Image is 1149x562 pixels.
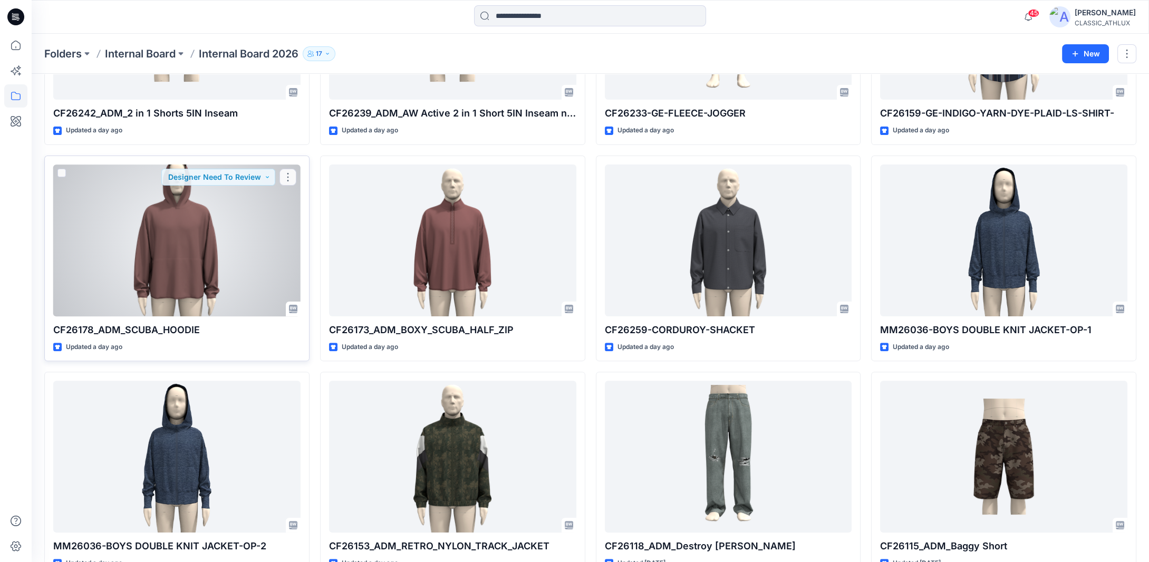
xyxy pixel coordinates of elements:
a: MM26036-BOYS DOUBLE KNIT JACKET-OP-2 [53,381,301,532]
a: CF26259-CORDUROY-SHACKET [605,164,852,316]
div: CLASSIC_ATHLUX [1075,19,1136,27]
p: Updated a day ago [66,342,122,353]
p: 17 [316,48,322,60]
span: 45 [1028,9,1039,17]
a: MM26036-BOYS DOUBLE KNIT JACKET-OP-1 [880,164,1127,316]
a: CF26153_ADM_RETRO_NYLON_TRACK_JACKET [329,381,576,532]
p: CF26118_ADM_Destroy [PERSON_NAME] [605,539,852,554]
p: Updated a day ago [342,342,398,353]
a: Folders [44,46,82,61]
a: CF26173_ADM_BOXY_SCUBA_HALF_ZIP [329,164,576,316]
a: CF26178_ADM_SCUBA_HOODIE [53,164,301,316]
button: New [1062,44,1109,63]
p: Updated a day ago [617,125,674,136]
p: CF26153_ADM_RETRO_NYLON_TRACK_JACKET [329,539,576,554]
img: avatar [1049,6,1070,27]
p: MM26036-BOYS DOUBLE KNIT JACKET-OP-1 [880,323,1127,337]
p: Internal Board 2026 [199,46,298,61]
p: CF26242_ADM_2 in 1 Shorts 5IN Inseam [53,106,301,121]
p: CF26115_ADM_Baggy Short [880,539,1127,554]
p: CF26159-GE-INDIGO-YARN-DYE-PLAID-LS-SHIRT- [880,106,1127,121]
a: Internal Board [105,46,176,61]
a: CF26118_ADM_Destroy Baggy Jean [605,381,852,532]
p: CF26239_ADM_AW Active 2 in 1 Short 5IN Inseam no symetry [329,106,576,121]
p: CF26173_ADM_BOXY_SCUBA_HALF_ZIP [329,323,576,337]
p: Updated a day ago [893,125,949,136]
p: CF26259-CORDUROY-SHACKET [605,323,852,337]
p: Updated a day ago [893,342,949,353]
div: [PERSON_NAME] [1075,6,1136,19]
p: MM26036-BOYS DOUBLE KNIT JACKET-OP-2 [53,539,301,554]
button: 17 [303,46,335,61]
a: CF26115_ADM_Baggy Short [880,381,1127,532]
p: CF26178_ADM_SCUBA_HOODIE [53,323,301,337]
p: Updated a day ago [617,342,674,353]
p: CF26233-GE-FLEECE-JOGGER [605,106,852,121]
p: Updated a day ago [66,125,122,136]
p: Updated a day ago [342,125,398,136]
